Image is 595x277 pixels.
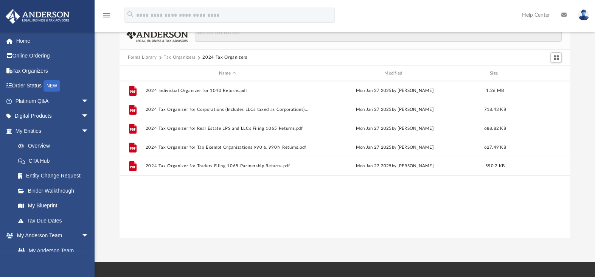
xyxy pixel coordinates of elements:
div: id [513,70,566,77]
i: menu [102,11,111,20]
span: arrow_drop_down [81,123,96,139]
a: Tax Due Dates [11,213,100,228]
button: 2024 Tax Organizer for Corporations (Includes LLCs taxed as Corporations) 1120 and 1120S Returns.pdf [146,107,309,112]
div: Modified [312,70,477,77]
div: Size [480,70,510,77]
div: NEW [43,80,60,92]
span: 590.2 KB [485,164,505,168]
span: 718.43 KB [484,107,506,112]
a: Order StatusNEW [5,78,100,94]
div: Mon Jan 27 2025 by [PERSON_NAME] [313,87,477,94]
button: 2024 Tax Organizer for Real Estate LPS and LLCs Filing 1065 Returns.pdf [146,126,309,131]
span: arrow_drop_down [81,93,96,109]
span: 1.26 MB [486,89,504,93]
span: arrow_drop_down [81,228,96,244]
div: Mon Jan 27 2025 by [PERSON_NAME] [313,125,477,132]
img: User Pic [578,9,589,20]
a: Platinum Q&Aarrow_drop_down [5,93,100,109]
a: Digital Productsarrow_drop_down [5,109,100,124]
button: 2024 Tax Organizer for Tax Exempt Organizations 990 & 990N Returns.pdf [146,145,309,150]
button: Switch to Grid View [550,52,562,63]
a: Tax Organizers [5,63,100,78]
a: My Anderson Team [11,243,93,258]
div: Name [145,70,309,77]
a: Overview [11,138,100,154]
span: 688.82 KB [484,126,506,131]
a: menu [102,14,111,20]
div: id [123,70,142,77]
button: 2024 Tax Organizers [202,54,247,61]
a: Binder Walkthrough [11,183,100,198]
a: My Anderson Teamarrow_drop_down [5,228,96,243]
a: Home [5,33,100,48]
a: Entity Change Request [11,168,100,184]
input: Search files and folders [195,27,562,42]
span: arrow_drop_down [81,109,96,124]
button: Tax Organizers [164,54,196,61]
a: My Entitiesarrow_drop_down [5,123,100,138]
div: Mon Jan 27 2025 by [PERSON_NAME] [313,106,477,113]
img: Anderson Advisors Platinum Portal [3,9,72,24]
a: CTA Hub [11,153,100,168]
span: 627.49 KB [484,145,506,149]
a: My Blueprint [11,198,96,213]
a: Online Ordering [5,48,100,64]
div: grid [120,81,570,238]
button: Forms Library [128,54,157,61]
i: search [126,10,135,19]
button: 2024 Tax Organizer for Traders Filing 1065 Partnership Returns.pdf [146,164,309,169]
div: Mon Jan 27 2025 by [PERSON_NAME] [313,163,477,170]
button: 2024 Individual Organizer for 1040 Returns.pdf [146,88,309,93]
div: Mon Jan 27 2025 by [PERSON_NAME] [313,144,477,151]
